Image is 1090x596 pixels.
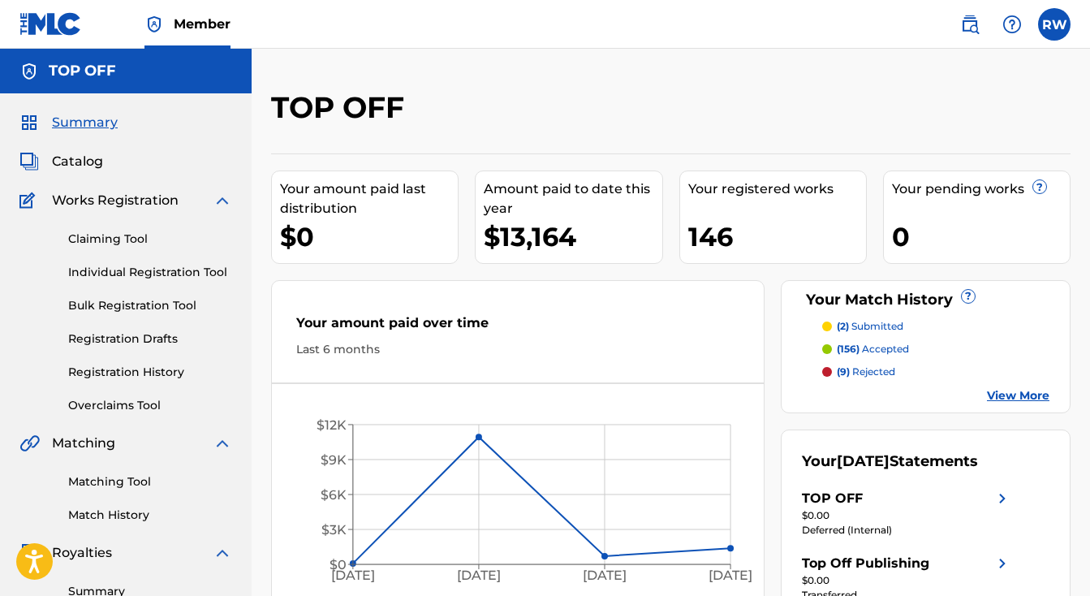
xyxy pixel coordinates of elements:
[68,397,232,414] a: Overclaims Tool
[709,568,753,584] tspan: [DATE]
[1033,180,1046,193] span: ?
[993,554,1012,573] img: right chevron icon
[822,342,1049,356] a: (156) accepted
[802,489,1012,538] a: TOP OFFright chevron icon$0.00Deferred (Internal)
[584,568,627,584] tspan: [DATE]
[68,231,232,248] a: Claiming Tool
[837,365,850,378] span: (9)
[68,364,232,381] a: Registration History
[802,554,929,573] div: Top Off Publishing
[321,487,347,503] tspan: $6K
[317,417,347,433] tspan: $12K
[802,289,1049,311] div: Your Match History
[837,319,903,334] p: submitted
[19,434,40,453] img: Matching
[688,218,866,255] div: 146
[484,218,661,255] div: $13,164
[837,342,909,356] p: accepted
[822,365,1049,379] a: (9) rejected
[802,489,863,508] div: TOP OFF
[280,218,458,255] div: $0
[321,522,347,538] tspan: $3K
[213,434,232,453] img: expand
[68,297,232,314] a: Bulk Registration Tool
[174,15,230,33] span: Member
[68,507,232,524] a: Match History
[1045,372,1090,503] iframe: Resource Center
[213,543,232,563] img: expand
[19,152,103,171] a: CatalogCatalog
[19,543,39,563] img: Royalties
[1038,8,1071,41] div: User Menu
[1002,15,1022,34] img: help
[19,113,118,132] a: SummarySummary
[987,387,1049,404] a: View More
[457,568,501,584] tspan: [DATE]
[296,313,739,341] div: Your amount paid over time
[688,179,866,199] div: Your registered works
[962,290,975,303] span: ?
[52,152,103,171] span: Catalog
[280,179,458,218] div: Your amount paid last distribution
[271,89,412,126] h2: TOP OFF
[993,489,1012,508] img: right chevron icon
[892,179,1070,199] div: Your pending works
[954,8,986,41] a: Public Search
[484,179,661,218] div: Amount paid to date this year
[996,8,1028,41] div: Help
[213,191,232,210] img: expand
[837,320,849,332] span: (2)
[960,15,980,34] img: search
[330,557,347,572] tspan: $0
[68,473,232,490] a: Matching Tool
[837,343,860,355] span: (156)
[892,218,1070,255] div: 0
[19,12,82,36] img: MLC Logo
[331,568,375,584] tspan: [DATE]
[49,62,116,80] h5: TOP OFF
[19,191,41,210] img: Works Registration
[802,573,1012,588] div: $0.00
[822,319,1049,334] a: (2) submitted
[52,113,118,132] span: Summary
[144,15,164,34] img: Top Rightsholder
[52,543,112,563] span: Royalties
[296,341,739,358] div: Last 6 months
[19,62,39,81] img: Accounts
[19,152,39,171] img: Catalog
[837,365,895,379] p: rejected
[68,264,232,281] a: Individual Registration Tool
[19,113,39,132] img: Summary
[802,523,1012,538] div: Deferred (Internal)
[52,191,179,210] span: Works Registration
[837,452,890,470] span: [DATE]
[52,434,115,453] span: Matching
[802,451,978,473] div: Your Statements
[802,508,1012,523] div: $0.00
[321,452,347,468] tspan: $9K
[68,330,232,348] a: Registration Drafts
